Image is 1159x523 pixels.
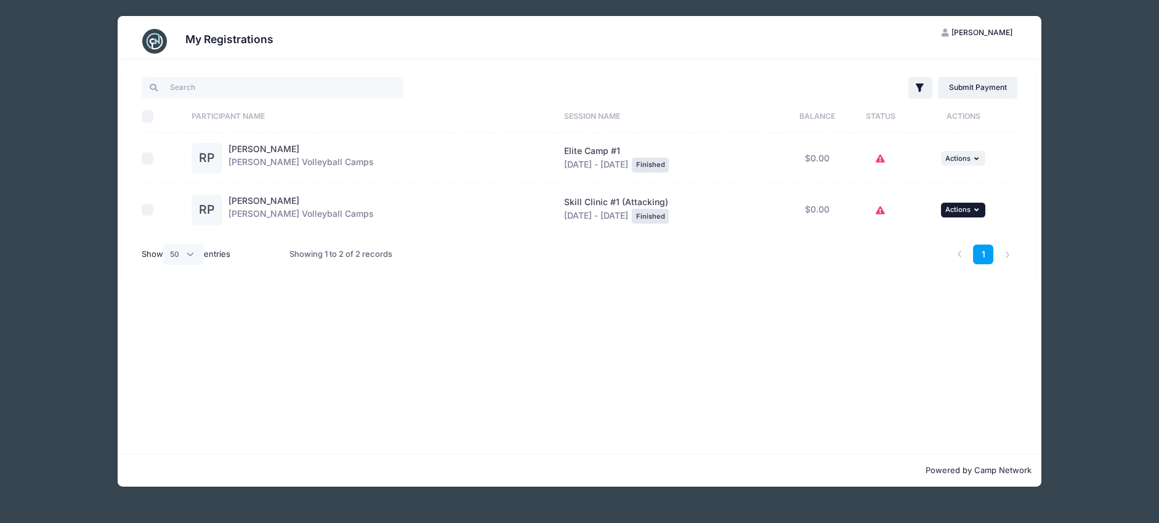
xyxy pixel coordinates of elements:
[185,33,273,46] h3: My Registrations
[558,100,782,133] th: Session Name: activate to sort column ascending
[973,245,993,265] a: 1
[931,22,1024,43] button: [PERSON_NAME]
[192,143,222,174] div: RP
[192,195,222,225] div: RP
[228,143,374,174] div: [PERSON_NAME] Volleyball Camps
[945,154,971,163] span: Actions
[142,244,230,265] label: Show entries
[142,100,185,133] th: Select All
[228,144,299,154] a: [PERSON_NAME]
[228,195,374,225] div: [PERSON_NAME] Volleyball Camps
[163,244,204,265] select: Showentries
[945,205,971,214] span: Actions
[185,100,558,133] th: Participant Name: activate to sort column ascending
[632,209,669,224] div: Finished
[951,28,1012,37] span: [PERSON_NAME]
[564,145,620,156] span: Elite Camp #1
[938,77,1017,98] a: Submit Payment
[192,153,222,164] a: RP
[142,77,403,98] input: Search
[564,196,777,224] div: [DATE] - [DATE]
[632,158,669,172] div: Finished
[127,464,1032,477] p: Powered by Camp Network
[782,100,852,133] th: Balance: activate to sort column ascending
[782,184,852,235] td: $0.00
[289,240,392,269] div: Showing 1 to 2 of 2 records
[852,100,909,133] th: Status: activate to sort column ascending
[909,100,1017,133] th: Actions: activate to sort column ascending
[192,205,222,216] a: RP
[228,195,299,206] a: [PERSON_NAME]
[564,197,668,207] span: Skill Clinic #1 (Attacking)
[941,151,985,166] button: Actions
[142,29,167,54] img: CampNetwork
[941,203,985,217] button: Actions
[782,133,852,185] td: $0.00
[564,145,777,172] div: [DATE] - [DATE]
